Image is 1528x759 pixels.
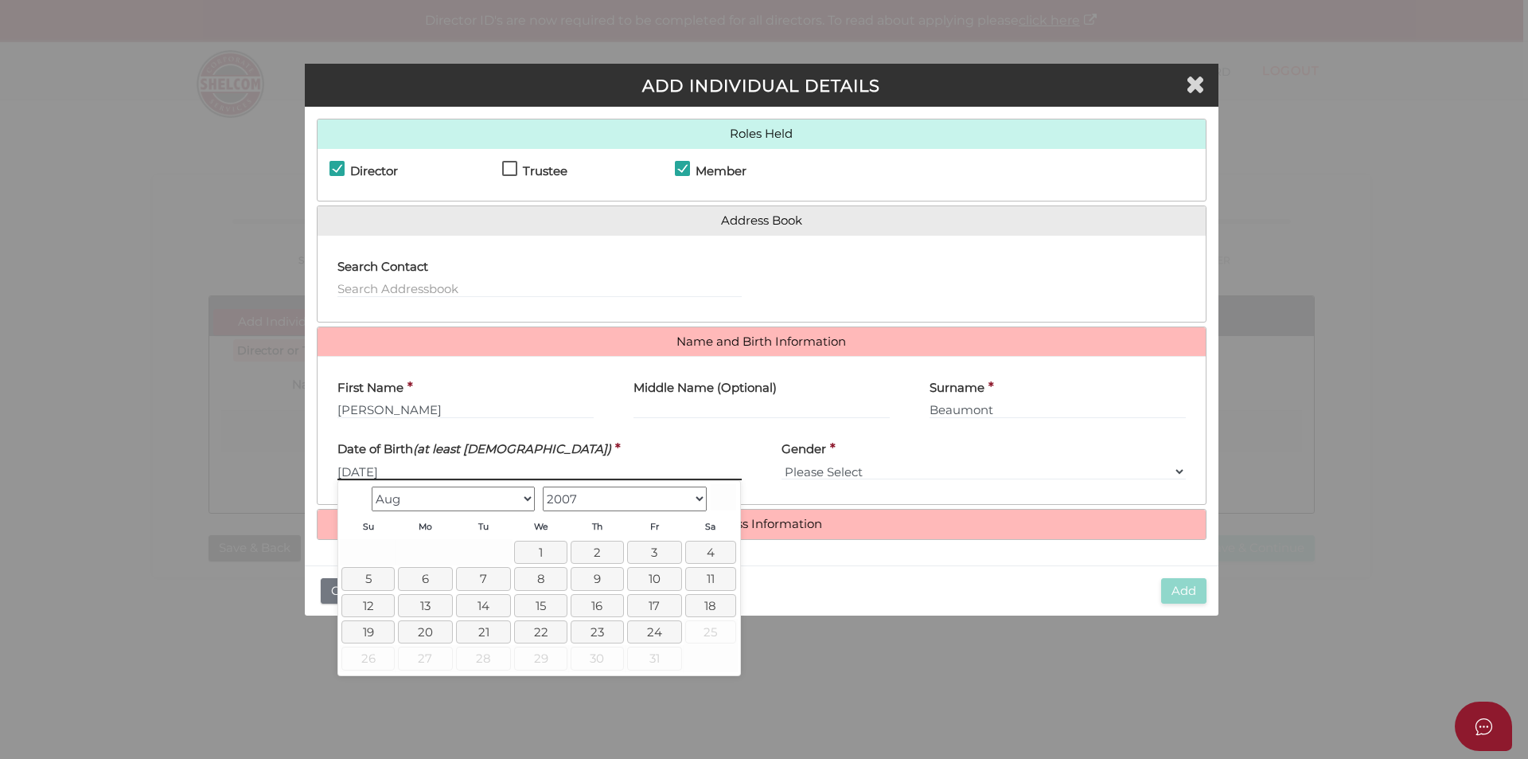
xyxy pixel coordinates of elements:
h4: Middle Name (Optional) [633,381,777,395]
a: 4 [685,541,736,564]
h4: Gender [782,443,826,456]
button: Open asap [1455,702,1512,751]
a: 12 [341,594,395,617]
a: 5 [341,567,395,590]
a: 21 [456,620,511,644]
a: 16 [571,594,624,617]
a: Prev [341,484,367,510]
a: 7 [456,567,511,590]
h4: Search Contact [337,260,428,274]
a: 17 [627,594,682,617]
a: 24 [627,620,682,644]
a: 13 [398,594,453,617]
a: 23 [571,620,624,644]
a: 22 [514,620,567,644]
span: Monday [419,522,432,532]
i: (at least [DEMOGRAPHIC_DATA]) [413,441,611,456]
h4: First Name [337,381,403,395]
a: 15 [514,594,567,617]
a: 9 [571,567,624,590]
span: 25 [685,620,736,644]
span: Thursday [592,522,602,532]
a: 3 [627,541,682,564]
a: 14 [456,594,511,617]
a: Next [711,484,736,510]
input: dd/mm/yyyy [337,463,742,480]
span: Sunday [363,522,374,532]
span: 28 [456,647,511,670]
a: 8 [514,567,567,590]
span: 29 [514,647,567,670]
span: 31 [627,647,682,670]
a: 1 [514,541,567,564]
a: 10 [627,567,682,590]
span: Tuesday [478,522,489,532]
a: 2 [571,541,624,564]
a: 18 [685,594,736,617]
input: Search Addressbook [337,280,742,298]
span: Wednesday [534,522,548,532]
a: 20 [398,620,453,644]
span: 30 [571,647,624,670]
a: 19 [341,620,395,644]
a: 11 [685,567,736,590]
span: 26 [341,647,395,670]
span: 27 [398,647,453,670]
span: Saturday [705,522,715,532]
a: Name and Birth Information [329,335,1194,349]
a: Address Information [329,518,1194,531]
span: Friday [650,522,659,532]
h4: Surname [930,381,984,395]
a: 6 [398,567,453,590]
h4: Date of Birth [337,443,611,456]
